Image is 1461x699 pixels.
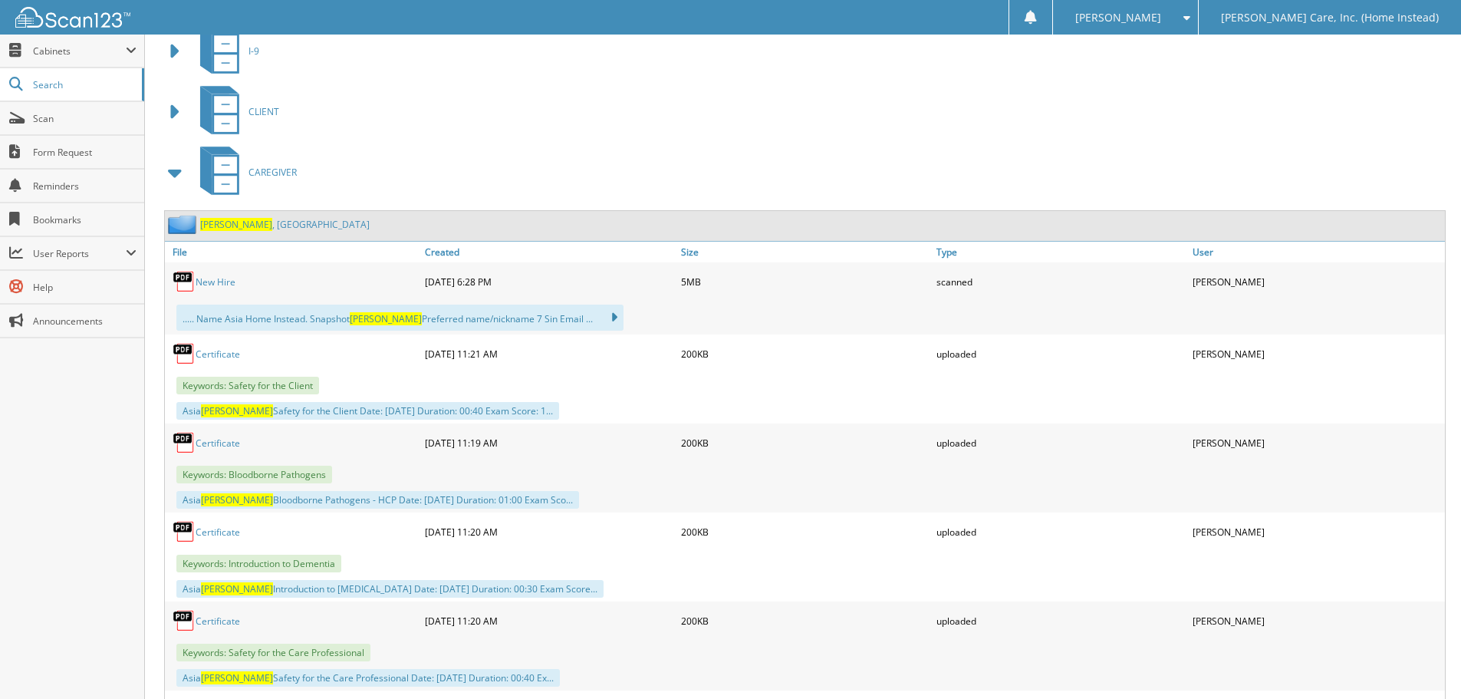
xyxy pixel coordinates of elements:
[173,431,196,454] img: PDF.png
[33,180,137,193] span: Reminders
[1189,338,1445,369] div: [PERSON_NAME]
[173,342,196,365] img: PDF.png
[33,213,137,226] span: Bookmarks
[15,7,130,28] img: scan123-logo-white.svg
[677,242,933,262] a: Size
[1189,427,1445,458] div: [PERSON_NAME]
[248,45,259,58] span: I-9
[196,437,240,450] a: Certificate
[176,491,579,509] div: Asia Bloodborne Pathogens - HCP Date: [DATE] Duration: 01:00 Exam Sco...
[33,45,126,58] span: Cabinets
[421,242,677,262] a: Created
[176,580,604,598] div: Asia Introduction to [MEDICAL_DATA] Date: [DATE] Duration: 00:30 Exam Score...
[176,669,560,687] div: Asia Safety for the Care Professional Date: [DATE] Duration: 00:40 Ex...
[33,247,126,260] span: User Reports
[168,215,200,234] img: folder2.png
[933,516,1189,547] div: uploaded
[176,644,370,661] span: Keywords: Safety for the Care Professional
[677,516,933,547] div: 200KB
[677,266,933,297] div: 5MB
[1189,516,1445,547] div: [PERSON_NAME]
[200,218,370,231] a: [PERSON_NAME], [GEOGRAPHIC_DATA]
[1221,13,1439,22] span: [PERSON_NAME] Care, Inc. (Home Instead)
[176,466,332,483] span: Keywords: Bloodborne Pathogens
[196,275,235,289] a: New Hire
[201,404,273,417] span: [PERSON_NAME]
[196,526,240,539] a: Certificate
[933,266,1189,297] div: scanned
[421,605,677,636] div: [DATE] 11:20 AM
[421,338,677,369] div: [DATE] 11:21 AM
[33,146,137,159] span: Form Request
[248,105,279,118] span: CLIENT
[350,312,422,325] span: [PERSON_NAME]
[191,81,279,142] a: CLIENT
[201,671,273,684] span: [PERSON_NAME]
[176,402,559,420] div: Asia Safety for the Client Date: [DATE] Duration: 00:40 Exam Score: 1...
[201,493,273,506] span: [PERSON_NAME]
[248,166,297,179] span: CAREGIVER
[173,520,196,543] img: PDF.png
[1189,605,1445,636] div: [PERSON_NAME]
[196,615,240,628] a: Certificate
[421,516,677,547] div: [DATE] 11:20 AM
[1075,13,1161,22] span: [PERSON_NAME]
[173,270,196,293] img: PDF.png
[201,582,273,595] span: [PERSON_NAME]
[1384,625,1461,699] iframe: Chat Widget
[933,338,1189,369] div: uploaded
[677,605,933,636] div: 200KB
[196,348,240,361] a: Certificate
[677,427,933,458] div: 200KB
[165,242,421,262] a: File
[933,427,1189,458] div: uploaded
[421,427,677,458] div: [DATE] 11:19 AM
[176,555,341,572] span: Keywords: Introduction to Dementia
[200,218,272,231] span: [PERSON_NAME]
[677,338,933,369] div: 200KB
[1189,242,1445,262] a: User
[933,242,1189,262] a: Type
[173,609,196,632] img: PDF.png
[33,112,137,125] span: Scan
[191,142,297,203] a: CAREGIVER
[176,305,624,331] div: ..... Name Asia Home Instead. Snapshot Preferred name/nickname 7 Sin Email ...
[421,266,677,297] div: [DATE] 6:28 PM
[33,78,134,91] span: Search
[191,21,259,81] a: I-9
[33,281,137,294] span: Help
[933,605,1189,636] div: uploaded
[1189,266,1445,297] div: [PERSON_NAME]
[176,377,319,394] span: Keywords: Safety for the Client
[33,315,137,328] span: Announcements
